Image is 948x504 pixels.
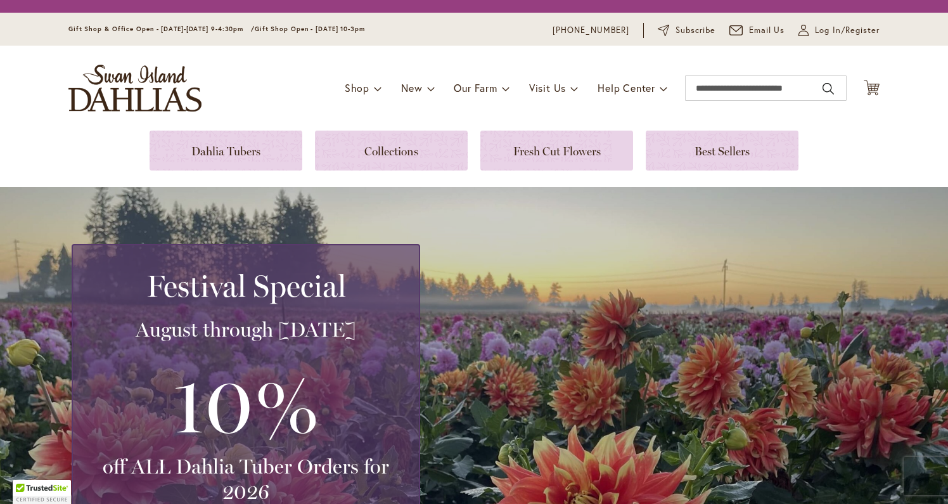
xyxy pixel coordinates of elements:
span: Log In/Register [815,24,880,37]
span: Our Farm [454,81,497,94]
span: Gift Shop Open - [DATE] 10-3pm [255,25,365,33]
span: Gift Shop & Office Open - [DATE]-[DATE] 9-4:30pm / [68,25,255,33]
h2: Festival Special [88,268,404,304]
span: New [401,81,422,94]
span: Shop [345,81,369,94]
a: Email Us [729,24,785,37]
span: Subscribe [676,24,715,37]
span: Help Center [598,81,655,94]
h3: August through [DATE] [88,317,404,342]
div: TrustedSite Certified [13,480,71,504]
a: Subscribe [658,24,715,37]
span: Email Us [749,24,785,37]
button: Search [823,79,834,99]
a: Log In/Register [798,24,880,37]
span: Visit Us [529,81,566,94]
h3: 10% [88,355,404,454]
a: store logo [68,65,202,112]
a: [PHONE_NUMBER] [553,24,629,37]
